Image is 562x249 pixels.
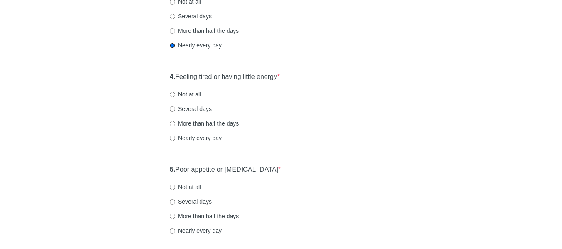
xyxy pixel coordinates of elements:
input: Nearly every day [170,228,175,234]
input: Several days [170,14,175,19]
strong: 5. [170,166,175,173]
label: Nearly every day [170,227,222,235]
label: Several days [170,197,212,206]
input: More than half the days [170,121,175,126]
label: Poor appetite or [MEDICAL_DATA] [170,165,281,175]
label: Nearly every day [170,134,222,142]
label: Several days [170,105,212,113]
label: More than half the days [170,212,239,220]
label: Not at all [170,183,201,191]
input: Not at all [170,92,175,97]
input: Several days [170,106,175,112]
label: Nearly every day [170,41,222,49]
input: Nearly every day [170,43,175,48]
label: Not at all [170,90,201,99]
input: Several days [170,199,175,205]
input: Nearly every day [170,136,175,141]
label: Several days [170,12,212,20]
input: More than half the days [170,28,175,34]
input: Not at all [170,185,175,190]
label: More than half the days [170,27,239,35]
label: More than half the days [170,119,239,128]
strong: 4. [170,73,175,80]
input: More than half the days [170,214,175,219]
label: Feeling tired or having little energy [170,72,280,82]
